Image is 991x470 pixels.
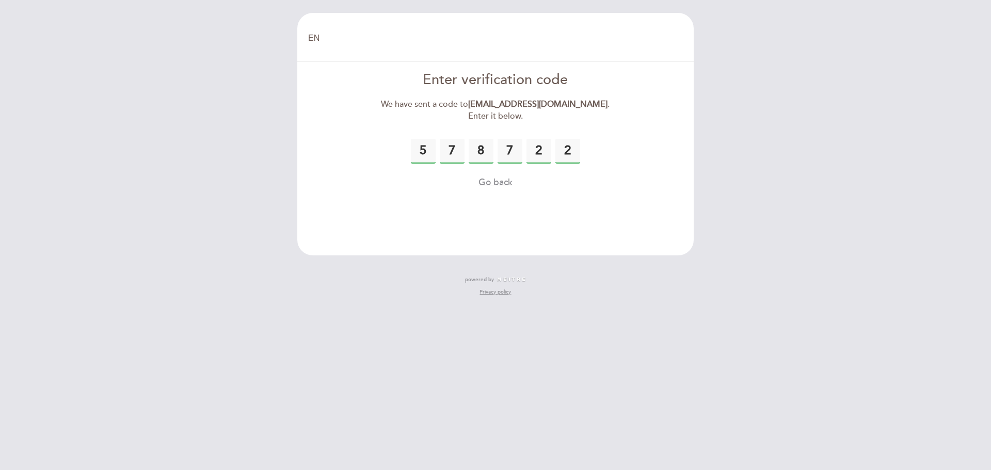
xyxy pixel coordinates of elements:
[497,277,526,282] img: MEITRE
[468,99,608,109] strong: [EMAIL_ADDRESS][DOMAIN_NAME]
[465,276,494,283] span: powered by
[498,139,522,164] input: 0
[469,139,493,164] input: 0
[478,176,513,189] button: Go back
[377,70,614,90] div: Enter verification code
[526,139,551,164] input: 0
[555,139,580,164] input: 0
[465,276,526,283] a: powered by
[440,139,465,164] input: 0
[411,139,436,164] input: 0
[479,288,511,296] a: Privacy policy
[377,99,614,122] div: We have sent a code to . Enter it below.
